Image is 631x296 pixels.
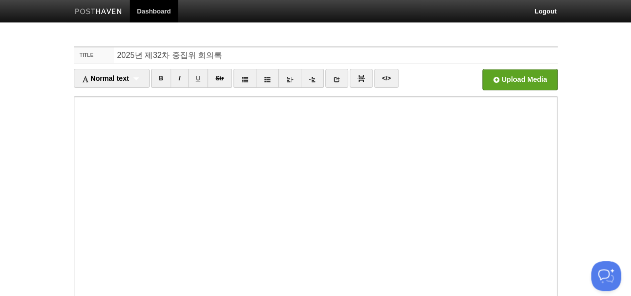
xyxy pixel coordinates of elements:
[591,261,621,291] iframe: Help Scout Beacon - Open
[75,8,122,16] img: Posthaven-bar
[215,75,224,82] del: Str
[151,69,172,88] a: B
[171,69,188,88] a: I
[188,69,209,88] a: U
[374,69,399,88] a: </>
[358,75,365,82] img: pagebreak-icon.png
[208,69,232,88] a: Str
[82,74,129,82] span: Normal text
[74,47,114,63] label: Title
